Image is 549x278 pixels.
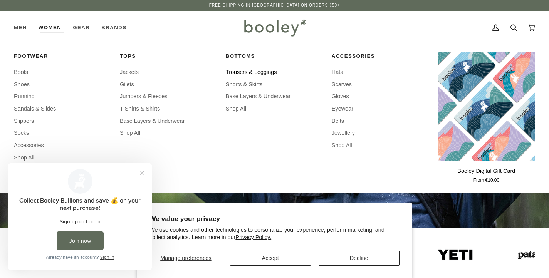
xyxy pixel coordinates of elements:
span: From €10.00 [473,177,499,184]
button: Accept [230,251,311,266]
a: Socks [14,129,111,137]
a: Trousers & Leggings [226,68,323,77]
a: Jewellery [332,129,429,137]
a: Tops [120,52,217,64]
a: Gilets [120,80,217,89]
product-grid-item-variant: €10.00 [438,52,535,161]
a: Scarves [332,80,429,89]
a: Shoes [14,80,111,89]
a: Women [33,11,67,45]
p: Free Shipping in [GEOGRAPHIC_DATA] on Orders €50+ [209,2,340,8]
span: Brands [101,24,126,32]
a: Accessories [332,52,429,64]
a: Shorts & Skirts [226,80,323,89]
button: Decline [319,251,400,266]
a: Eyewear [332,105,429,113]
button: Manage preferences [149,251,222,266]
a: Shop All [14,154,111,162]
span: Manage preferences [160,255,211,261]
a: Jumpers & Fleeces [120,92,217,101]
a: Footwear [14,52,111,64]
span: Men [14,24,27,32]
a: Boots [14,68,111,77]
a: Accessories [14,141,111,150]
a: Hats [332,68,429,77]
a: Gear [67,11,96,45]
span: Accessories [332,52,429,60]
h2: We value your privacy [149,215,400,223]
a: Brands [96,11,132,45]
a: Base Layers & Underwear [120,117,217,126]
a: Shop All [332,141,429,150]
a: Shop All [226,105,323,113]
a: Men [14,11,33,45]
a: Sandals & Slides [14,105,111,113]
span: Gear [73,24,90,32]
p: We use cookies and other technologies to personalize your experience, perform marketing, and coll... [149,226,400,241]
a: Bottoms [226,52,323,64]
product-grid-item: Booley Digital Gift Card [438,52,535,184]
p: Booley Digital Gift Card [457,167,515,176]
a: Shop All [120,129,217,137]
a: Slippers [14,117,111,126]
a: Booley Digital Gift Card [438,52,535,161]
a: Booley Digital Gift Card [438,164,535,184]
a: Jackets [120,68,217,77]
a: T-Shirts & Shirts [120,105,217,113]
img: Booley [241,17,308,39]
iframe: Loyalty program pop-up with offers and actions [8,163,152,270]
div: Women Footwear Boots Shoes Running Sandals & Slides Slippers Socks Accessories Shop All Tops Jack... [33,11,67,45]
span: Bottoms [226,52,323,60]
span: Footwear [14,52,111,60]
span: Tops [120,52,217,60]
a: Running [14,92,111,101]
a: Base Layers & Underwear [226,92,323,101]
span: Women [39,24,61,32]
a: Gloves [332,92,429,101]
a: Belts [332,117,429,126]
a: Privacy Policy. [235,234,271,240]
